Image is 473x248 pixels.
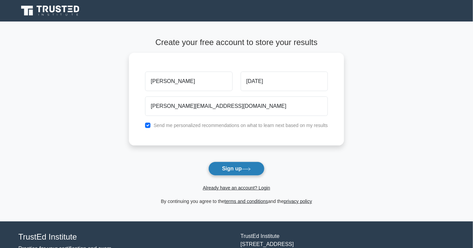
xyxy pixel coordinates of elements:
h4: TrustEd Institute [19,232,233,242]
input: First name [145,72,232,91]
div: By continuing you agree to the and the [125,197,348,205]
button: Sign up [208,162,265,176]
h4: Create your free account to store your results [129,38,344,47]
a: privacy policy [284,199,312,204]
label: Send me personalized recommendations on what to learn next based on my results [154,123,328,128]
input: Email [145,96,328,116]
a: terms and conditions [225,199,268,204]
input: Last name [241,72,328,91]
a: Already have an account? Login [203,185,270,191]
